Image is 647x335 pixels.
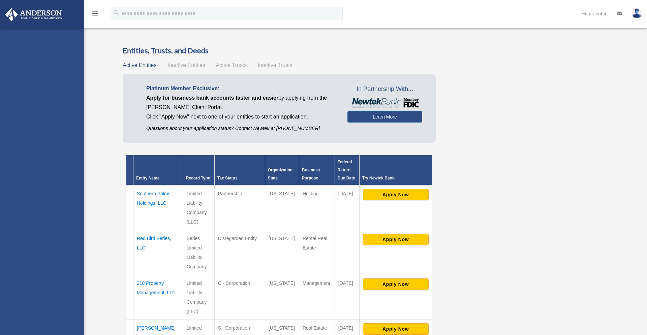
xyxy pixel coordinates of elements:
td: 210 Property Management, LLC [133,275,183,320]
i: search [113,9,120,16]
td: Red Bird Series, LLC [133,230,183,275]
span: Inactive Entities [167,62,205,68]
p: Click "Apply Now" next to one of your entities to start an application. [146,112,337,122]
td: Southern Palms Holdings, LLC [133,185,183,230]
button: Apply Now [363,278,429,290]
td: C - Corporation [214,275,265,320]
span: Active Entities [123,62,156,68]
td: [DATE] [335,185,359,230]
img: NewtekBankLogoSM.png [351,98,419,108]
td: Rental Real Estate [299,230,335,275]
button: Apply Now [363,189,429,200]
h3: Entities, Trusts, and Deeds [123,45,436,56]
td: [US_STATE] [265,230,299,275]
td: Holding [299,185,335,230]
a: Learn More [347,111,422,123]
th: Business Purpose [299,155,335,186]
span: In Partnership With... [347,84,422,95]
th: Federal Return Due Date [335,155,359,186]
p: by applying from the [PERSON_NAME] Client Portal. [146,93,337,112]
td: [DATE] [335,275,359,320]
td: Limited Liability Company (LLC) [183,185,214,230]
div: Try Newtek Bank [362,174,429,182]
td: Limited Liability Company (LLC) [183,275,214,320]
a: menu [91,12,99,18]
td: Disregarded Entity [214,230,265,275]
img: Anderson Advisors Platinum Portal [3,8,64,21]
p: Questions about your application status? Contact Newtek at [PHONE_NUMBER] [146,124,337,133]
button: Apply Now [363,234,429,245]
td: Management [299,275,335,320]
i: menu [91,9,99,18]
th: Tax Status [214,155,265,186]
span: Inactive Trusts [258,62,292,68]
td: [US_STATE] [265,185,299,230]
p: Platinum Member Exclusive: [146,84,337,93]
th: Entity Name [133,155,183,186]
th: Record Type [183,155,214,186]
span: Active Trusts [216,62,247,68]
button: Apply Now [363,323,429,335]
span: Apply for business bank accounts faster and easier [146,95,278,101]
th: Organization State [265,155,299,186]
td: [US_STATE] [265,275,299,320]
td: Series Limited Liability Company [183,230,214,275]
img: User Pic [632,8,642,18]
td: Partnership [214,185,265,230]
